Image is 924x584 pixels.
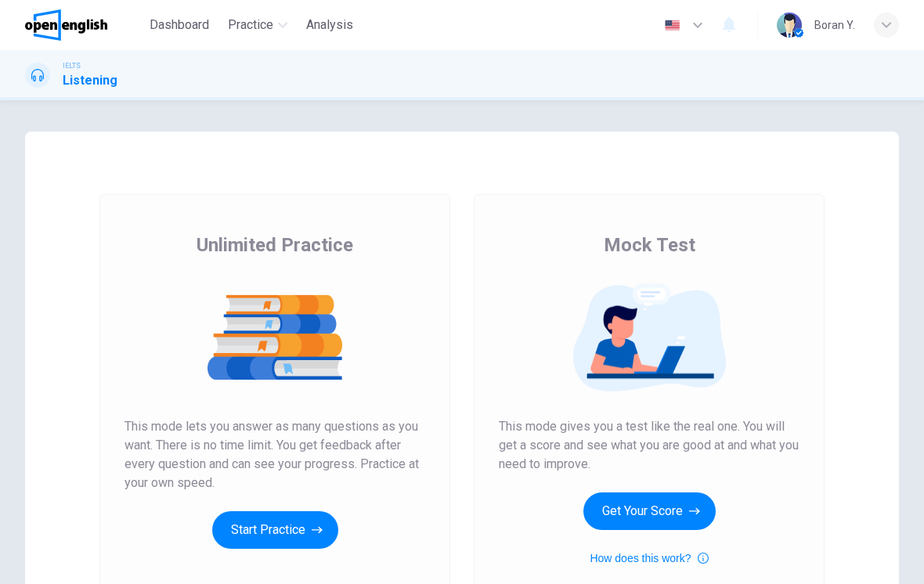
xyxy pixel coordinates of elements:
[25,9,143,41] a: OpenEnglish logo
[590,549,708,568] button: How does this work?
[300,11,359,39] button: Analysis
[604,233,695,258] span: Mock Test
[662,20,682,31] img: en
[777,13,802,38] img: Profile picture
[63,60,81,71] span: IELTS
[583,492,716,530] button: Get Your Score
[499,417,799,474] span: This mode gives you a test like the real one. You will get a score and see what you are good at a...
[306,16,353,34] span: Analysis
[212,511,338,549] button: Start Practice
[197,233,353,258] span: Unlimited Practice
[150,16,209,34] span: Dashboard
[143,11,215,39] button: Dashboard
[228,16,273,34] span: Practice
[125,417,425,492] span: This mode lets you answer as many questions as you want. There is no time limit. You get feedback...
[222,11,294,39] button: Practice
[25,9,107,41] img: OpenEnglish logo
[814,16,855,34] div: Boran Y.
[63,71,117,90] h1: Listening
